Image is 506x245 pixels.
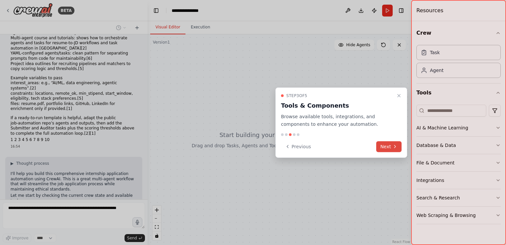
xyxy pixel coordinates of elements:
[286,93,307,98] span: Step 3 of 5
[395,92,403,100] button: Close walkthrough
[281,101,394,110] h3: Tools & Components
[152,6,161,15] button: Hide left sidebar
[281,141,315,152] button: Previous
[281,113,394,128] p: Browse available tools, integrations, and components to enhance your automation.
[376,141,402,152] button: Next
